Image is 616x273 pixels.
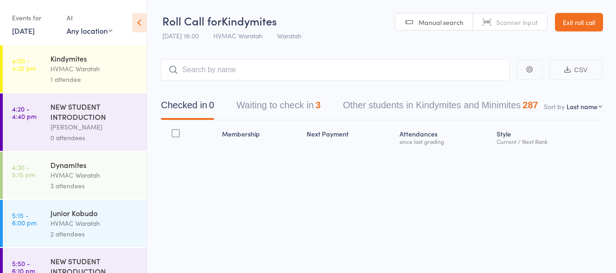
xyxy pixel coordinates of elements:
[218,124,303,149] div: Membership
[50,53,139,63] div: Kindymites
[50,208,139,218] div: Junior Kobudo
[50,218,139,229] div: HVMAC Waratah
[50,63,139,74] div: HVMAC Waratah
[12,57,36,72] time: 4:00 - 4:25 pm
[343,95,538,120] button: Other students in Kindymites and Minimites287
[3,45,147,93] a: 4:00 -4:25 pmKindymitesHVMAC Waratah1 attendee
[162,31,199,40] span: [DATE] 16:00
[161,59,510,81] input: Search by name
[303,124,396,149] div: Next Payment
[277,31,302,40] span: Waratah
[162,13,222,28] span: Roll Call for
[549,60,602,80] button: CSV
[236,95,320,120] button: Waiting to check in3
[50,170,139,180] div: HVMAC Waratah
[50,101,139,122] div: NEW STUDENT INTRODUCTION
[50,180,139,191] div: 3 attendees
[3,93,147,151] a: 4:20 -4:40 pmNEW STUDENT INTRODUCTION[PERSON_NAME]0 attendees
[315,100,320,110] div: 3
[209,100,214,110] div: 0
[493,124,602,149] div: Style
[213,31,263,40] span: HVMAC Waratah
[12,10,57,25] div: Events for
[567,102,598,111] div: Last name
[3,152,147,199] a: 4:30 -5:15 pmDynamitesHVMAC Waratah3 attendees
[12,105,37,120] time: 4:20 - 4:40 pm
[3,200,147,247] a: 5:15 -6:00 pmJunior KobudoHVMAC Waratah2 attendees
[497,138,598,144] div: Current / Next Rank
[523,100,538,110] div: 287
[50,132,139,143] div: 0 attendees
[419,18,463,27] span: Manual search
[50,229,139,239] div: 2 attendees
[496,18,538,27] span: Scanner input
[12,163,35,178] time: 4:30 - 5:15 pm
[222,13,277,28] span: Kindymites
[396,124,493,149] div: Atten­dances
[161,95,214,120] button: Checked in0
[67,10,112,25] div: At
[50,74,139,85] div: 1 attendee
[544,102,565,111] label: Sort by
[67,25,112,36] div: Any location
[12,211,37,226] time: 5:15 - 6:00 pm
[400,138,489,144] div: since last grading
[50,160,139,170] div: Dynamites
[555,13,603,31] a: Exit roll call
[12,25,35,36] a: [DATE]
[50,122,139,132] div: [PERSON_NAME]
